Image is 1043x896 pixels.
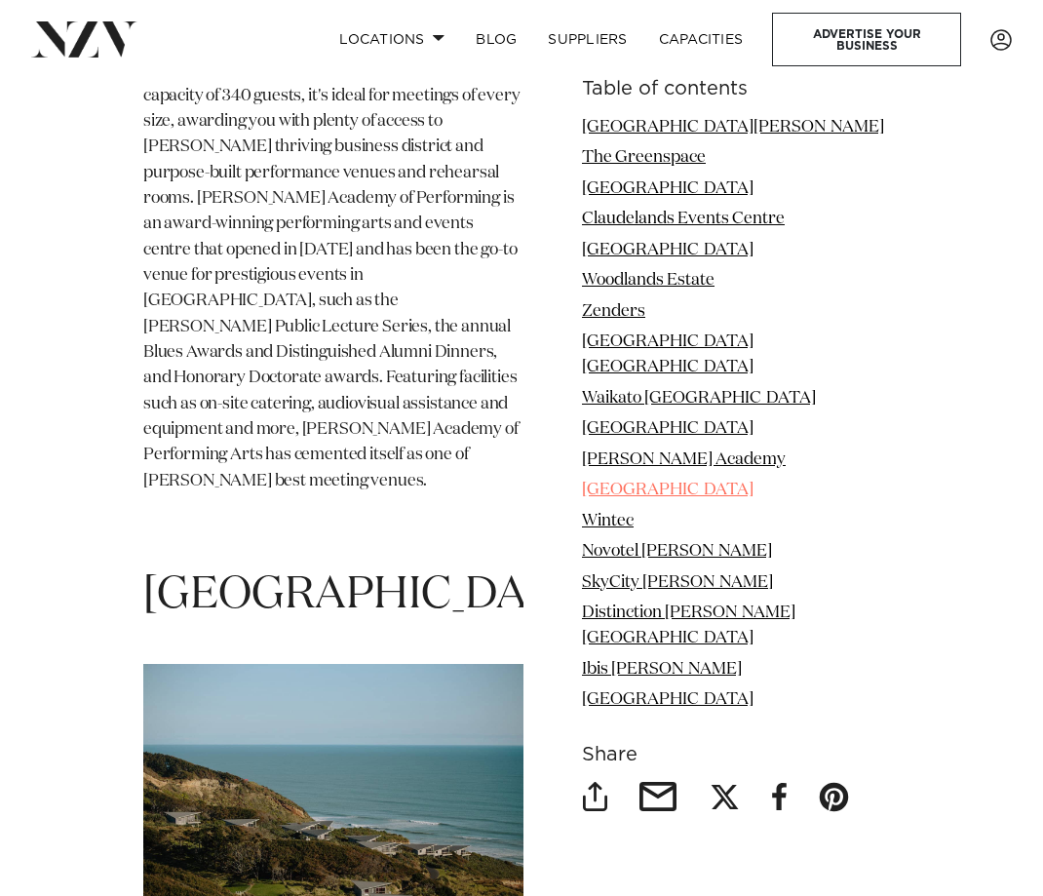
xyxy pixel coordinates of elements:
[532,19,642,60] a: SUPPLIERS
[772,13,961,66] a: Advertise your business
[582,390,816,407] a: Waikato [GEOGRAPHIC_DATA]
[582,119,884,136] a: [GEOGRAPHIC_DATA][PERSON_NAME]
[582,211,785,227] a: Claudelands Events Centre
[582,149,706,166] a: The Greenspace
[324,19,460,60] a: Locations
[582,242,753,258] a: [GEOGRAPHIC_DATA]
[582,745,900,765] h6: Share
[582,574,773,591] a: SkyCity [PERSON_NAME]
[582,333,753,375] a: [GEOGRAPHIC_DATA] [GEOGRAPHIC_DATA]
[582,691,753,708] a: [GEOGRAPHIC_DATA]
[31,21,137,57] img: nzv-logo.png
[582,420,753,437] a: [GEOGRAPHIC_DATA]
[582,303,645,320] a: Zenders
[582,451,786,468] a: [PERSON_NAME] Academy
[582,180,753,197] a: [GEOGRAPHIC_DATA]
[582,513,634,529] a: Wintec
[582,661,742,678] a: Ibis [PERSON_NAME]
[582,272,715,289] a: Woodlands Estate
[582,79,900,99] h6: Table of contents
[582,543,772,560] a: Novotel [PERSON_NAME]
[460,19,532,60] a: BLOG
[143,6,523,494] p: Part of the incredible [GEOGRAPHIC_DATA], this [PERSON_NAME] venue for hire is a spacious, modern...
[143,566,523,624] h1: [GEOGRAPHIC_DATA]
[643,19,759,60] a: Capacities
[582,482,753,498] a: [GEOGRAPHIC_DATA]
[582,604,795,646] a: Distinction [PERSON_NAME][GEOGRAPHIC_DATA]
